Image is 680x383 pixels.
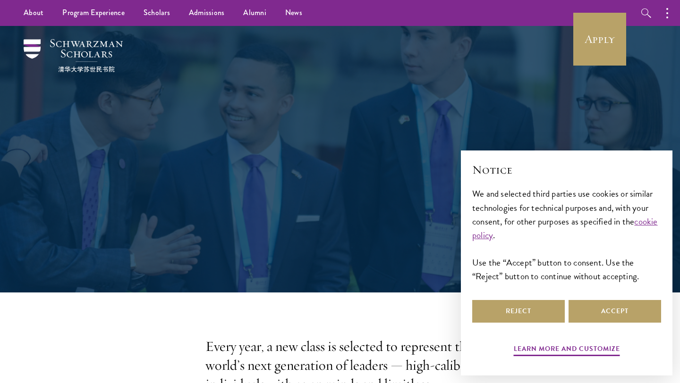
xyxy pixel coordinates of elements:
[514,343,620,358] button: Learn more and customize
[472,300,565,323] button: Reject
[573,13,626,66] a: Apply
[569,300,661,323] button: Accept
[472,162,661,178] h2: Notice
[24,39,123,72] img: Schwarzman Scholars
[472,215,658,242] a: cookie policy
[472,187,661,283] div: We and selected third parties use cookies or similar technologies for technical purposes and, wit...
